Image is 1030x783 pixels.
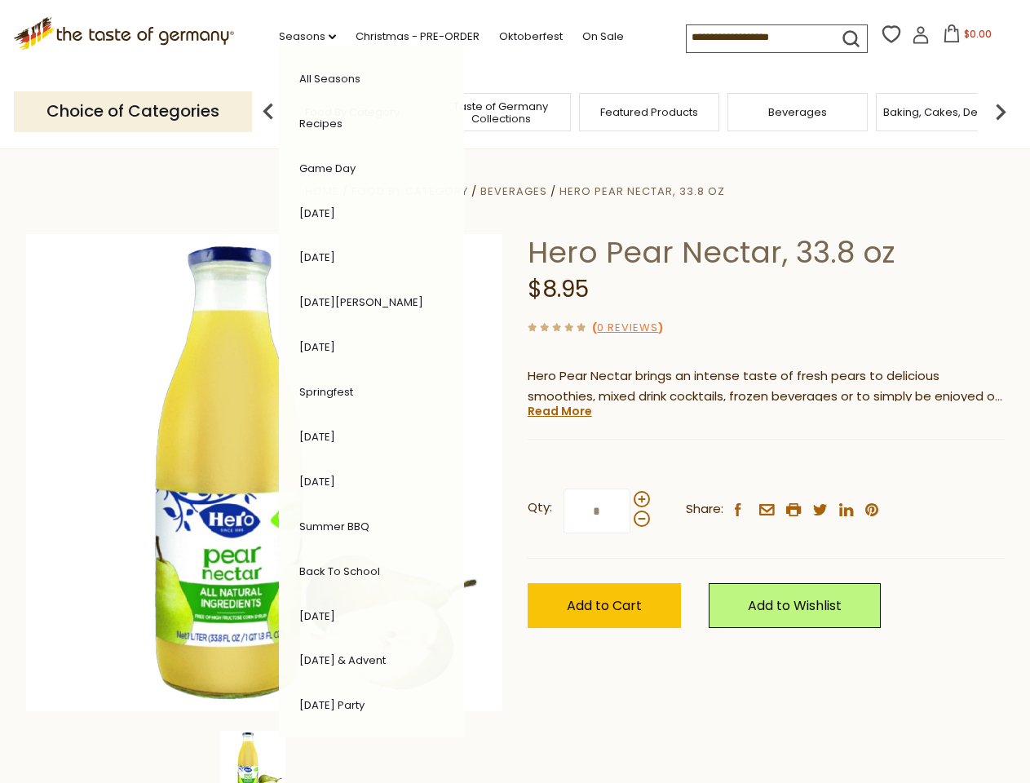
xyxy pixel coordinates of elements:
strong: Qty: [528,498,552,518]
p: Hero Pear Nectar brings an intense taste of fresh pears to delicious smoothies, mixed drink cockt... [528,366,1005,407]
img: Hero Pear Nectar, 33.8 oz [26,234,503,711]
a: Add to Wishlist [709,583,881,628]
span: $0.00 [964,27,992,41]
a: [DATE] [299,339,335,355]
a: [DATE] [299,474,335,489]
a: Taste of Germany Collections [435,100,566,125]
a: [DATE] [299,429,335,445]
a: Recipes [299,116,343,131]
a: Back to School [299,564,380,579]
span: Share: [686,499,723,520]
a: Game Day [299,161,356,176]
a: [DATE] [299,206,335,221]
a: [DATE] [299,608,335,624]
h1: Hero Pear Nectar, 33.8 oz [528,234,1005,271]
img: next arrow [984,95,1017,128]
a: [DATE] & Advent [299,652,386,668]
a: Beverages [768,106,827,118]
a: [DATE] [299,250,335,265]
span: ( ) [592,320,663,335]
a: Springfest [299,384,353,400]
a: Baking, Cakes, Desserts [883,106,1010,118]
a: Featured Products [600,106,698,118]
a: Read More [528,403,592,419]
input: Qty: [564,489,630,533]
p: Choice of Categories [14,91,252,131]
button: Add to Cart [528,583,681,628]
a: Beverages [480,184,547,199]
a: Oktoberfest [499,28,563,46]
span: $8.95 [528,273,589,305]
a: [DATE][PERSON_NAME] [299,294,423,310]
a: Summer BBQ [299,519,369,534]
button: $0.00 [933,24,1002,49]
a: Hero Pear Nectar, 33.8 oz [559,184,725,199]
a: Seasons [279,28,336,46]
span: Add to Cart [567,596,642,615]
img: previous arrow [252,95,285,128]
a: 0 Reviews [597,320,658,337]
a: All Seasons [299,71,360,86]
a: Christmas - PRE-ORDER [356,28,480,46]
a: On Sale [582,28,624,46]
a: [DATE] Party [299,697,365,713]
